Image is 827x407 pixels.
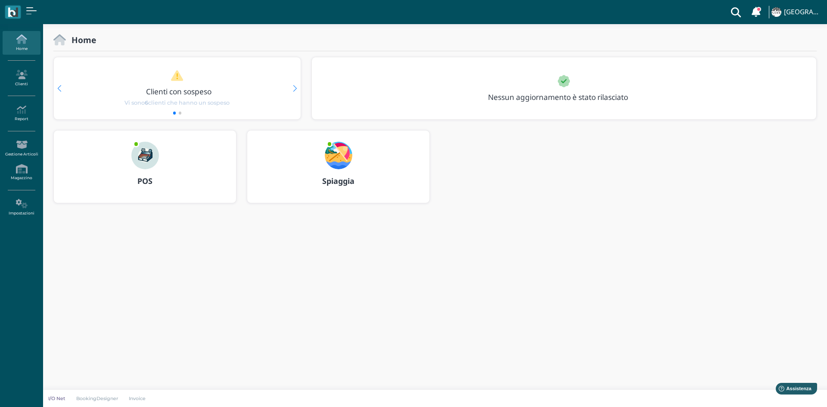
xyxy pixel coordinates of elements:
a: ... [GEOGRAPHIC_DATA] [770,2,822,22]
h3: Clienti con sospeso [72,87,286,96]
img: ... [131,142,159,169]
a: Magazzino [3,161,40,184]
a: Gestione Articoli [3,137,40,160]
b: POS [137,176,152,186]
h2: Home [66,35,96,44]
img: ... [771,7,781,17]
b: 6 [145,99,148,106]
img: logo [8,7,18,17]
div: Previous slide [57,85,61,92]
img: ... [325,142,352,169]
a: Report [3,102,40,125]
a: ... Spiaggia [247,130,430,214]
div: Next slide [293,85,297,92]
a: ... POS [53,130,236,214]
a: Clienti [3,66,40,90]
iframe: Help widget launcher [766,380,820,400]
span: Assistenza [25,7,57,13]
a: Impostazioni [3,196,40,219]
div: 1 / 1 [312,57,816,119]
h3: Nessun aggiornamento è stato rilasciato [483,93,648,101]
b: Spiaggia [322,176,354,186]
a: Clienti con sospeso Vi sono6clienti che hanno un sospeso [70,70,284,107]
a: Home [3,31,40,55]
h4: [GEOGRAPHIC_DATA] [784,9,822,16]
span: Vi sono clienti che hanno un sospeso [124,99,230,107]
div: 1 / 2 [54,57,301,119]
